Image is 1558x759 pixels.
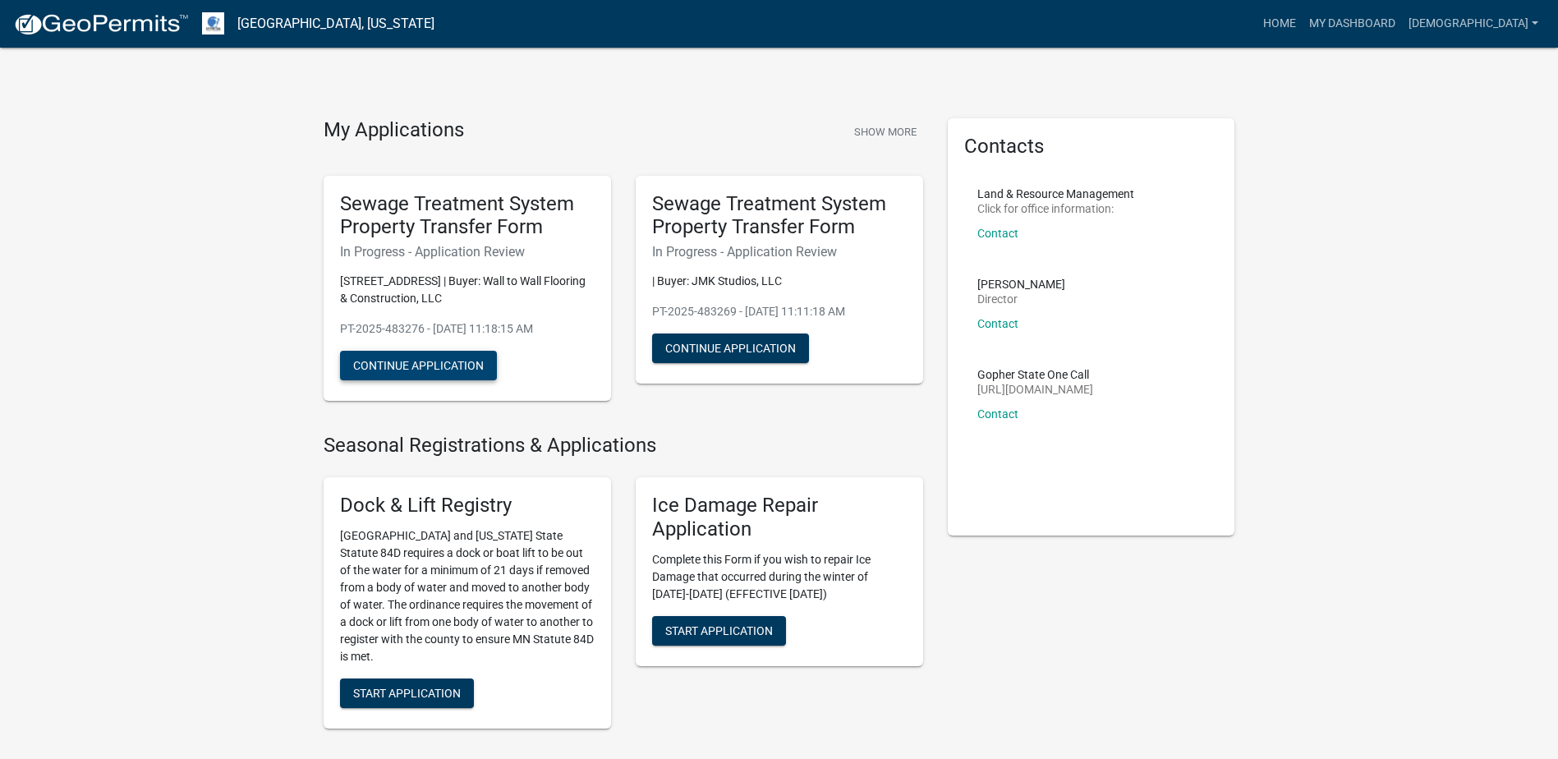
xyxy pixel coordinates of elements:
[340,351,497,380] button: Continue Application
[1303,8,1402,39] a: My Dashboard
[652,616,786,646] button: Start Application
[964,135,1219,159] h5: Contacts
[977,293,1065,305] p: Director
[977,203,1134,214] p: Click for office information:
[977,278,1065,290] p: [PERSON_NAME]
[652,551,907,603] p: Complete this Form if you wish to repair Ice Damage that occurred during the winter of [DATE]-[DA...
[977,227,1018,240] a: Contact
[202,12,224,34] img: Otter Tail County, Minnesota
[977,384,1093,395] p: [URL][DOMAIN_NAME]
[977,188,1134,200] p: Land & Resource Management
[340,273,595,307] p: [STREET_ADDRESS] | Buyer: Wall to Wall Flooring & Construction, LLC
[652,303,907,320] p: PT-2025-483269 - [DATE] 11:11:18 AM
[1257,8,1303,39] a: Home
[340,320,595,338] p: PT-2025-483276 - [DATE] 11:18:15 AM
[652,244,907,260] h6: In Progress - Application Review
[977,407,1018,421] a: Contact
[340,244,595,260] h6: In Progress - Application Review
[340,192,595,240] h5: Sewage Treatment System Property Transfer Form
[848,118,923,145] button: Show More
[340,527,595,665] p: [GEOGRAPHIC_DATA] and [US_STATE] State Statute 84D requires a dock or boat lift to be out of the ...
[237,10,434,38] a: [GEOGRAPHIC_DATA], [US_STATE]
[353,686,461,699] span: Start Application
[652,192,907,240] h5: Sewage Treatment System Property Transfer Form
[340,678,474,708] button: Start Application
[652,333,809,363] button: Continue Application
[977,369,1093,380] p: Gopher State One Call
[340,494,595,517] h5: Dock & Lift Registry
[324,434,923,458] h4: Seasonal Registrations & Applications
[665,623,773,637] span: Start Application
[324,118,464,143] h4: My Applications
[977,317,1018,330] a: Contact
[652,494,907,541] h5: Ice Damage Repair Application
[1402,8,1545,39] a: [DEMOGRAPHIC_DATA]
[652,273,907,290] p: | Buyer: JMK Studios, LLC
